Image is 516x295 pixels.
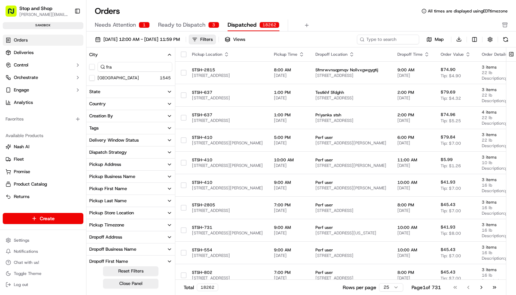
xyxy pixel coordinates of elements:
button: Pickup First Name [86,183,175,195]
span: [STREET_ADDRESS] [315,208,386,213]
button: Product Catalog [3,179,83,190]
div: State [89,89,100,95]
span: 7:00 PM [274,270,304,275]
span: STSH-802 [192,270,263,275]
span: 6:00 PM [397,135,430,140]
div: 1 [139,22,150,28]
button: Stop and Shop [19,5,52,12]
span: Returns [14,194,29,200]
button: Notifications [3,247,83,256]
span: Promise [14,169,30,175]
span: [STREET_ADDRESS][PERSON_NAME] [192,140,263,146]
span: [STREET_ADDRESS][PERSON_NAME] [192,230,263,236]
button: Reset Filters [103,266,158,276]
div: Dropoff Location [315,52,386,57]
div: Pickup Location [192,52,263,57]
div: 18262 [259,22,279,28]
span: $41.93 [441,179,455,185]
span: STSH-637 [192,90,263,95]
button: Pickup Timezone [86,219,175,231]
div: Delivery Window Status [89,137,139,143]
span: 1:00 PM [274,112,304,118]
span: Perf user [315,270,386,275]
span: STSH-410 [192,180,263,185]
span: STSH-2805 [192,202,263,208]
a: Deliveries [3,47,83,58]
span: Tip: $4.90 [441,73,461,79]
label: [GEOGRAPHIC_DATA] [98,75,139,81]
div: City [89,52,98,58]
button: Chat with us! [3,258,83,267]
span: [DATE] [397,208,430,213]
a: Analytics [3,97,83,108]
span: [STREET_ADDRESS] [192,73,263,78]
span: $45.43 [441,269,455,275]
span: STSH-410 [192,135,263,140]
span: [DATE] [274,163,304,168]
span: Pylon [69,24,84,29]
span: STSH-637 [192,112,263,118]
button: [PERSON_NAME][EMAIL_ADDRESS][DOMAIN_NAME] [19,12,69,17]
span: 8:00 PM [397,270,430,275]
span: 9:00 AM [274,180,304,185]
div: Pickup Last Name [89,198,127,204]
span: [DATE] [397,163,430,168]
input: City [98,62,172,72]
span: [DATE] 12:00 AM - [DATE] 11:59 PM [103,36,180,43]
span: $74.96 [441,112,455,117]
button: Pickup Business Name [86,171,175,182]
div: 18262 [197,284,218,291]
button: State [86,86,175,98]
span: Settings [14,238,29,243]
button: Close Panel [103,279,158,288]
a: Powered byPylon [49,24,84,29]
span: [STREET_ADDRESS][PERSON_NAME] [315,140,386,146]
button: Map [422,35,448,44]
button: Log out [3,280,83,289]
button: Dispatch Strategy [86,146,175,158]
span: [STREET_ADDRESS][PERSON_NAME] [315,185,386,191]
span: Notifications [14,249,38,254]
div: 3 [208,22,219,28]
span: Dispatched [228,21,257,29]
div: Creation By [89,113,113,119]
span: 8:00 AM [274,67,304,73]
span: $79.84 [441,134,455,140]
span: 10:00 AM [274,157,304,163]
span: Testkhf Sfdghh [315,90,386,95]
span: 8:00 PM [397,202,430,208]
span: [STREET_ADDRESS][PERSON_NAME] [192,185,263,191]
span: $5.99 [441,157,453,162]
a: Nash AI [6,144,81,150]
span: Perf user [315,157,386,163]
span: STSH-410 [192,157,263,163]
div: Filters [200,36,213,43]
span: 11:00 AM [397,157,430,163]
span: $41.93 [441,224,455,230]
span: Orders [14,37,28,43]
button: Engage [3,84,83,96]
span: 10:00 AM [397,247,430,253]
span: 2:00 PM [397,112,430,118]
span: [STREET_ADDRESS] [315,73,386,78]
span: [DATE] [397,185,430,191]
span: [DATE] [397,275,430,281]
button: Orchestrate [3,72,83,83]
span: 9:00 AM [274,247,304,253]
span: 5:00 PM [274,135,304,140]
button: Pickup Last Name [86,195,175,207]
div: sandbox [3,22,83,29]
button: Views [222,35,248,44]
button: Dropoff Address [86,231,175,243]
button: Pickup Store Location [86,207,175,219]
div: Dispatch Strategy [89,149,127,155]
span: 10:00 AM [397,180,430,185]
div: Pickup Timezone [89,222,124,228]
span: Tip: $8.00 [441,231,461,236]
span: Engage [14,87,29,93]
button: Create [3,213,83,224]
span: Views [233,36,245,43]
span: [DATE] [274,73,304,78]
span: Priyanka stsh [315,112,386,118]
